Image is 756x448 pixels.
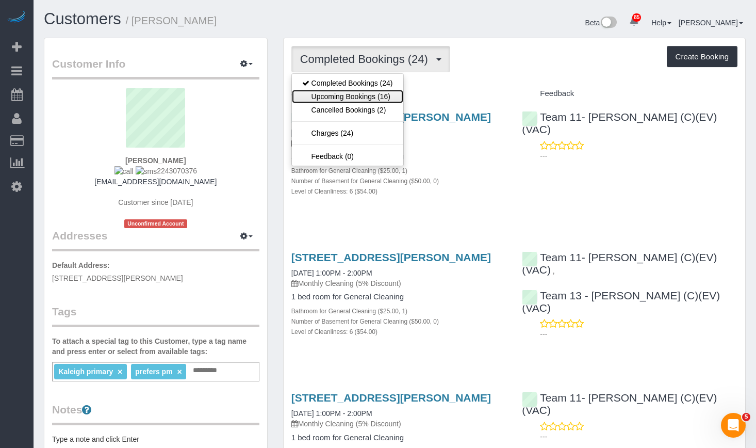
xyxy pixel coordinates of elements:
a: [PERSON_NAME] [679,19,743,27]
small: Level of Cleanliness: 6 ($54.00) [291,328,377,335]
a: [DATE] 1:00PM - 2:00PM [291,409,372,418]
span: Completed Bookings (24) [300,53,433,66]
legend: Customer Info [52,56,259,79]
a: [EMAIL_ADDRESS][DOMAIN_NAME] [94,178,217,186]
a: Team 11- [PERSON_NAME] (C)(EV)(VAC) [522,392,717,416]
img: Automaid Logo [6,10,27,25]
span: prefers pm [135,367,172,376]
h4: Feedback [522,89,737,98]
a: Completed Bookings (24) [292,76,403,90]
a: Help [651,19,671,27]
small: Number of Basement for General Cleaning ($50.00, 0) [291,318,439,325]
span: Unconfirmed Account [124,219,187,228]
a: [DATE] 1:00PM - 2:00PM [291,269,372,277]
legend: Notes [52,402,259,425]
a: [STREET_ADDRESS][PERSON_NAME] [291,251,491,263]
span: 2243070376 [114,167,197,175]
label: Default Address: [52,260,110,270]
h4: 1 bed room for General Cleaning [291,434,507,442]
p: Monthly Cleaning (5% Discount) [291,278,507,289]
strong: [PERSON_NAME] [125,156,186,165]
img: New interface [600,17,617,30]
small: Bathroom for General Cleaning ($25.00, 1) [291,308,407,315]
a: Team 11- [PERSON_NAME] (C)(EV)(VAC) [522,251,717,276]
p: Monthly Cleaning (5% Discount) [291,419,507,429]
small: Level of Cleanliness: 6 ($54.00) [291,188,377,195]
img: sms [136,166,157,177]
span: 85 [632,13,641,22]
a: 85 [624,10,644,33]
a: Charges (24) [292,126,403,140]
pre: Type a note and click Enter [52,434,259,444]
a: × [118,367,122,376]
label: To attach a special tag to this Customer, type a tag name and press enter or select from availabl... [52,336,259,357]
small: Number of Basement for General Cleaning ($50.00, 0) [291,178,439,185]
span: Customer since [DATE] [118,198,193,206]
small: / [PERSON_NAME] [126,15,217,26]
a: Team 11- [PERSON_NAME] (C)(EV)(VAC) [522,111,717,135]
small: Bathroom for General Cleaning ($25.00, 1) [291,167,407,174]
a: Customers [44,10,121,28]
p: --- [540,151,737,161]
a: Beta [585,19,617,27]
h4: 1 bed room for General Cleaning [291,293,507,301]
a: Cancelled Bookings (2) [292,103,403,117]
span: [STREET_ADDRESS][PERSON_NAME] [52,274,183,282]
a: Team 13 - [PERSON_NAME] (C)(EV)(VAC) [522,290,720,314]
legend: Tags [52,304,259,327]
iframe: Intercom live chat [721,413,746,438]
a: × [177,367,182,376]
a: [STREET_ADDRESS][PERSON_NAME] [291,392,491,404]
p: --- [540,431,737,442]
img: call [114,166,134,177]
span: , [553,267,555,275]
button: Completed Bookings (24) [291,46,450,72]
span: Kaleigh primary [58,367,113,376]
a: Upcoming Bookings (16) [292,90,403,103]
button: Create Booking [667,46,737,68]
span: 5 [742,413,750,421]
a: Feedback (0) [292,150,403,163]
p: --- [540,329,737,339]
